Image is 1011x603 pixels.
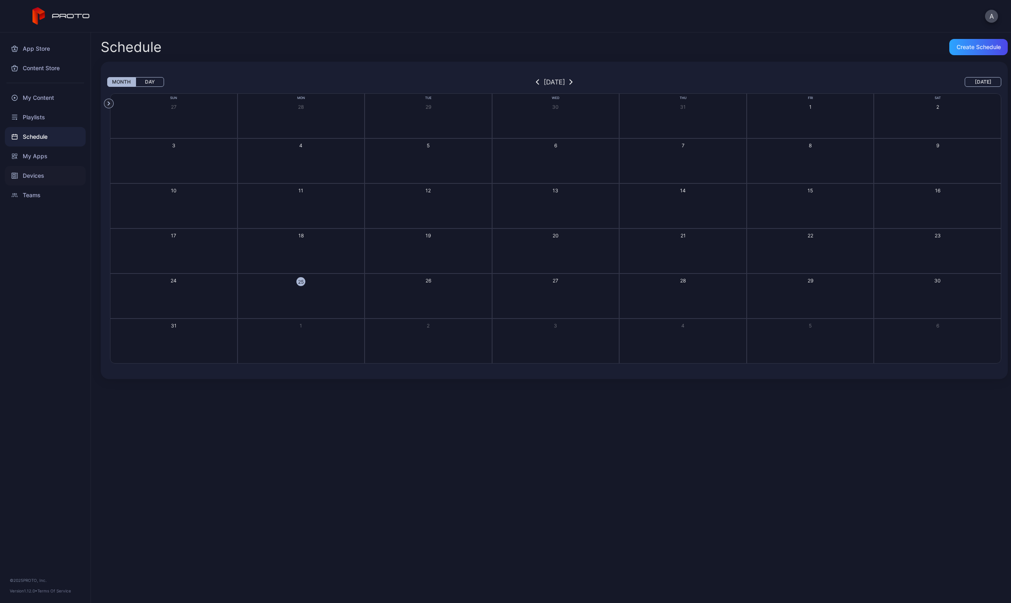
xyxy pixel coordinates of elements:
[110,183,238,228] button: 10
[808,232,813,239] div: 22
[680,232,686,239] div: 21
[101,40,162,54] h2: Schedule
[171,187,177,194] div: 10
[300,322,302,329] div: 1
[298,103,304,110] div: 28
[5,146,86,166] div: My Apps
[619,183,747,228] button: 14
[5,127,86,146] a: Schedule
[238,95,365,101] div: Mon
[492,183,620,228] button: 13
[680,187,686,194] div: 14
[619,93,747,138] button: 31
[874,138,1001,183] button: 9
[110,228,238,274] button: 17
[5,39,86,58] a: App Store
[492,95,620,101] div: Wed
[681,322,685,329] div: 4
[365,319,492,364] button: 2
[935,232,941,239] div: 23
[936,142,939,149] div: 9
[619,274,747,319] button: 28
[5,88,86,108] a: My Content
[747,274,874,319] button: 29
[238,138,365,183] button: 4
[492,228,620,274] button: 20
[298,232,304,239] div: 18
[682,142,685,149] div: 7
[808,187,813,194] div: 15
[965,77,1001,87] button: [DATE]
[949,39,1008,55] button: Create Schedule
[365,183,492,228] button: 12
[619,95,747,101] div: Thu
[553,277,558,284] div: 27
[554,322,557,329] div: 3
[747,183,874,228] button: 15
[296,277,305,286] div: 25
[10,588,37,593] span: Version 1.12.0 •
[10,577,81,584] div: © 2025 PROTO, Inc.
[680,277,686,284] div: 28
[426,187,431,194] div: 12
[238,93,365,138] button: 28
[110,319,238,364] button: 31
[426,232,431,239] div: 19
[492,93,620,138] button: 30
[365,93,492,138] button: 29
[110,274,238,319] button: 24
[492,319,620,364] button: 3
[107,77,136,87] button: Month
[747,319,874,364] button: 5
[809,142,812,149] div: 8
[298,187,303,194] div: 11
[553,187,558,194] div: 13
[874,93,1001,138] button: 2
[5,108,86,127] a: Playlists
[619,138,747,183] button: 7
[985,10,998,23] button: A
[365,95,492,101] div: Tue
[934,277,941,284] div: 30
[874,95,1001,101] div: Sat
[171,277,177,284] div: 24
[874,183,1001,228] button: 16
[37,588,71,593] a: Terms Of Service
[427,322,430,329] div: 2
[874,274,1001,319] button: 30
[172,142,175,149] div: 3
[171,232,176,239] div: 17
[365,228,492,274] button: 19
[5,166,86,185] a: Devices
[747,138,874,183] button: 8
[553,232,559,239] div: 20
[171,322,177,329] div: 31
[5,58,86,78] a: Content Store
[619,319,747,364] button: 4
[238,183,365,228] button: 11
[110,93,238,138] button: 27
[110,95,238,101] div: Sun
[544,77,565,87] div: [DATE]
[171,103,177,110] div: 27
[552,103,559,110] div: 30
[238,319,365,364] button: 1
[619,228,747,274] button: 21
[238,228,365,274] button: 18
[299,142,302,149] div: 4
[936,103,939,110] div: 2
[747,93,874,138] button: 1
[365,138,492,183] button: 5
[136,77,164,87] button: Day
[809,103,812,110] div: 1
[492,274,620,319] button: 27
[426,277,431,284] div: 26
[5,185,86,205] div: Teams
[554,142,557,149] div: 6
[110,138,238,183] button: 3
